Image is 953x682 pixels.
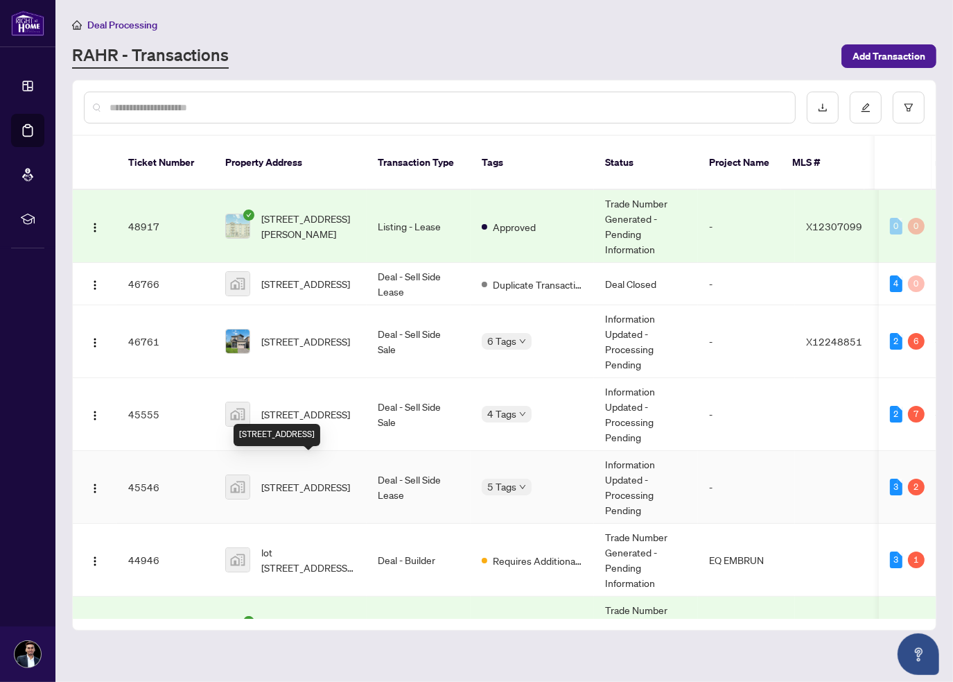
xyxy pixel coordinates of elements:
img: Logo [89,222,100,233]
th: Status [594,136,698,190]
img: thumbnail-img [226,272,250,296]
td: Listing [367,597,471,670]
span: [STREET_ADDRESS] [261,276,350,291]
td: 46761 [117,305,214,378]
td: - [698,305,795,378]
span: down [519,411,526,418]
button: Logo [84,476,106,498]
div: [STREET_ADDRESS] [234,424,320,446]
td: Deal - Sell Side Lease [367,451,471,524]
span: filter [904,103,913,112]
div: 0 [908,275,925,292]
button: Open asap [898,633,939,675]
span: [STREET_ADDRESS] [261,334,350,349]
td: 48917 [117,190,214,263]
td: Listing - Lease [367,190,471,263]
th: Project Name [698,136,781,190]
td: 46766 [117,263,214,305]
button: filter [893,92,925,123]
span: Deal Processing [87,19,157,31]
td: Deal - Sell Side Sale [367,305,471,378]
td: Trade Number Generated - Pending Information [594,524,698,597]
button: Logo [84,549,106,571]
td: EQ EMBRUN [698,524,795,597]
button: Logo [84,273,106,295]
td: Trade Number Generated - Pending Information [594,597,698,670]
img: thumbnail-img [226,214,250,238]
img: Logo [89,556,100,567]
td: - [698,597,795,670]
span: 6 Tags [487,333,516,349]
button: Add Transaction [841,44,936,68]
span: [STREET_ADDRESS] [261,479,350,495]
span: check-circle [243,210,254,221]
a: RAHR - Transactions [72,44,229,69]
div: 2 [908,479,925,495]
td: Trade Number Generated - Pending Information [594,190,698,263]
span: X12248851 [806,335,862,348]
td: 45555 [117,378,214,451]
img: Logo [89,337,100,348]
td: - [698,263,795,305]
div: 3 [890,552,902,568]
td: Information Updated - Processing Pending [594,305,698,378]
img: logo [11,10,44,36]
span: edit [861,103,871,112]
div: 2 [890,406,902,423]
img: Logo [89,410,100,421]
td: - [698,451,795,524]
span: Requires Additional Docs [493,553,583,568]
td: - [698,378,795,451]
td: - [698,190,795,263]
button: Logo [84,330,106,352]
div: 4 [890,275,902,292]
span: home [72,20,82,30]
div: 2 [890,333,902,350]
span: [STREET_ADDRESS][PERSON_NAME] [261,211,356,241]
span: Approved [493,219,536,235]
div: 7 [908,406,925,423]
span: check-circle [243,616,254,627]
div: 1 [908,552,925,568]
span: down [519,338,526,345]
button: edit [850,92,882,123]
span: X12307099 [806,220,862,232]
button: download [807,92,839,123]
td: 42982 [117,597,214,670]
div: 0 [908,218,925,235]
img: thumbnail-img [226,330,250,353]
th: Transaction Type [367,136,471,190]
button: Logo [84,215,106,237]
th: Tags [471,136,594,190]
td: Information Updated - Processing Pending [594,451,698,524]
span: down [519,484,526,491]
img: thumbnail-img [226,402,250,426]
div: 0 [890,218,902,235]
th: MLS # [781,136,864,190]
img: Logo [89,280,100,291]
span: download [818,103,828,112]
span: Add Transaction [853,45,925,67]
span: lot [STREET_ADDRESS][PERSON_NAME] [261,545,356,575]
span: Duplicate Transaction [493,277,583,292]
span: 5 Tags [487,479,516,495]
button: Logo [84,403,106,425]
th: Property Address [214,136,367,190]
td: 45546 [117,451,214,524]
td: Information Updated - Processing Pending [594,378,698,451]
th: Ticket Number [117,136,214,190]
div: 3 [890,479,902,495]
img: Profile Icon [15,641,41,667]
td: Deal Closed [594,263,698,305]
td: Deal - Sell Side Sale [367,378,471,451]
div: 6 [908,333,925,350]
img: thumbnail-img [226,475,250,499]
span: [STREET_ADDRESS] [261,407,350,422]
img: thumbnail-img [226,548,250,572]
span: 4 Tags [487,406,516,422]
img: Logo [89,483,100,494]
td: 44946 [117,524,214,597]
td: Deal - Sell Side Lease [367,263,471,305]
td: Deal - Builder [367,524,471,597]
